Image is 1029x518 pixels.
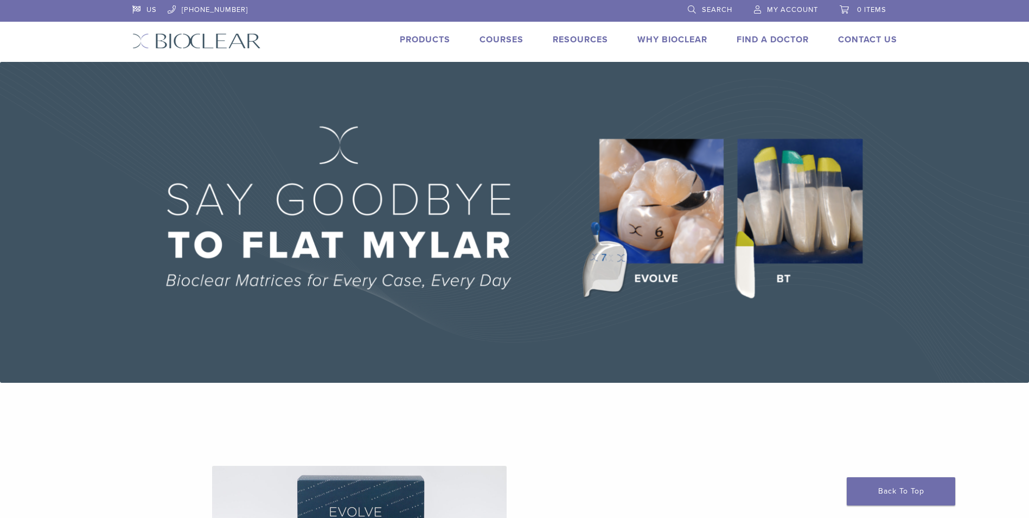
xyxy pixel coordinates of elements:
[132,33,261,49] img: Bioclear
[737,34,809,45] a: Find A Doctor
[847,477,955,506] a: Back To Top
[480,34,523,45] a: Courses
[767,5,818,14] span: My Account
[838,34,897,45] a: Contact Us
[857,5,886,14] span: 0 items
[553,34,608,45] a: Resources
[702,5,732,14] span: Search
[637,34,707,45] a: Why Bioclear
[400,34,450,45] a: Products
